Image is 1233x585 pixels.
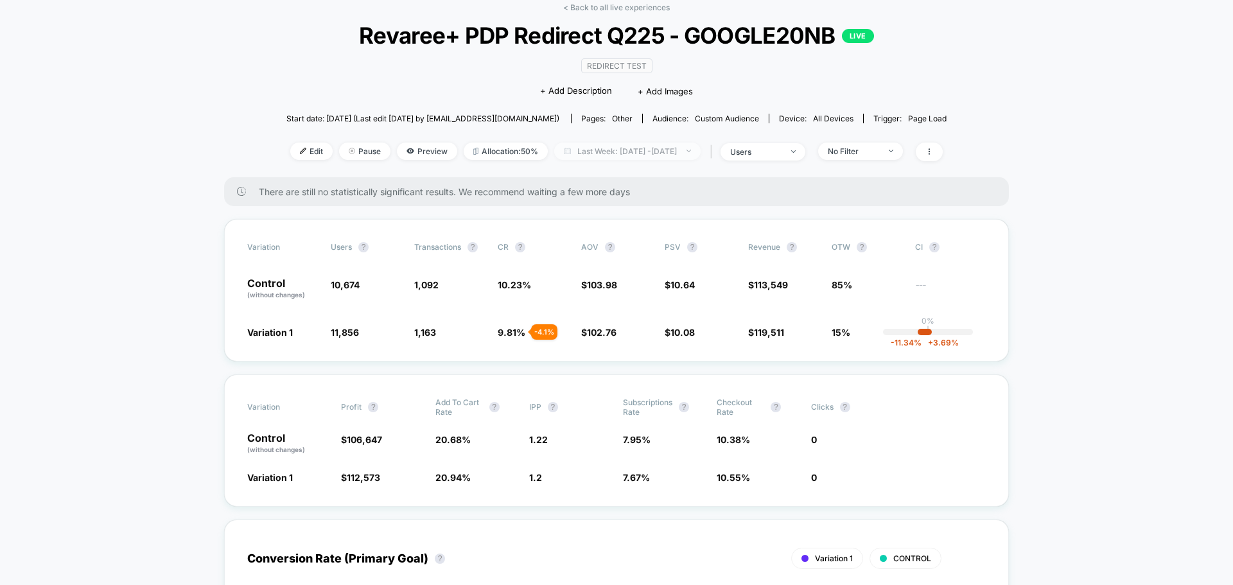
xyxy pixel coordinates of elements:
[828,146,879,156] div: No Filter
[842,29,874,43] p: LIVE
[548,402,558,412] button: ?
[341,402,362,412] span: Profit
[247,327,293,338] span: Variation 1
[341,472,380,483] span: $
[889,150,893,152] img: end
[581,279,617,290] span: $
[929,242,940,252] button: ?
[670,279,695,290] span: 10.64
[331,279,360,290] span: 10,674
[554,143,701,160] span: Last Week: [DATE] - [DATE]
[915,242,986,252] span: CI
[435,397,483,417] span: Add To Cart Rate
[414,242,461,252] span: Transactions
[771,402,781,412] button: ?
[748,327,784,338] span: $
[832,327,850,338] span: 15%
[529,402,541,412] span: IPP
[707,143,721,161] span: |
[581,58,652,73] span: Redirect Test
[670,327,695,338] span: 10.08
[414,327,436,338] span: 1,163
[769,114,863,123] span: Device:
[717,397,764,417] span: Checkout Rate
[928,338,933,347] span: +
[290,143,333,160] span: Edit
[840,402,850,412] button: ?
[893,554,931,563] span: CONTROL
[665,327,695,338] span: $
[623,397,672,417] span: Subscriptions Rate
[581,114,633,123] div: Pages:
[665,242,681,252] span: PSV
[754,279,788,290] span: 113,549
[349,148,355,154] img: end
[811,472,817,483] span: 0
[468,242,478,252] button: ?
[347,472,380,483] span: 112,573
[587,279,617,290] span: 103.98
[623,472,650,483] span: 7.67 %
[358,242,369,252] button: ?
[435,434,471,445] span: 20.68 %
[341,434,382,445] span: $
[435,472,471,483] span: 20.94 %
[331,242,352,252] span: users
[259,186,983,197] span: There are still no statistically significant results. We recommend waiting a few more days
[498,242,509,252] span: CR
[531,324,557,340] div: - 4.1 %
[563,3,670,12] a: < Back to all live experiences
[815,554,853,563] span: Variation 1
[638,86,693,96] span: + Add Images
[687,242,697,252] button: ?
[247,472,293,483] span: Variation 1
[748,279,788,290] span: $
[540,85,612,98] span: + Add Description
[686,150,691,152] img: end
[652,114,759,123] div: Audience:
[679,402,689,412] button: ?
[587,327,616,338] span: 102.76
[339,143,390,160] span: Pause
[247,278,318,300] p: Control
[286,114,559,123] span: Start date: [DATE] (Last edit [DATE] by [EMAIL_ADDRESS][DOMAIN_NAME])
[347,434,382,445] span: 106,647
[489,402,500,412] button: ?
[873,114,947,123] div: Trigger:
[811,402,834,412] span: Clicks
[529,434,548,445] span: 1.22
[368,402,378,412] button: ?
[247,291,305,299] span: (without changes)
[464,143,548,160] span: Allocation: 50%
[811,434,817,445] span: 0
[247,446,305,453] span: (without changes)
[605,242,615,252] button: ?
[832,242,902,252] span: OTW
[247,397,318,417] span: Variation
[529,472,542,483] span: 1.2
[730,147,782,157] div: users
[832,279,852,290] span: 85%
[612,114,633,123] span: other
[498,327,525,338] span: 9.81 %
[320,22,914,49] span: Revaree+ PDP Redirect Q225 - GOOGLE20NB
[581,327,616,338] span: $
[515,242,525,252] button: ?
[435,554,445,564] button: ?
[922,338,959,347] span: 3.69 %
[857,242,867,252] button: ?
[717,434,750,445] span: 10.38 %
[623,434,651,445] span: 7.95 %
[791,150,796,153] img: end
[922,316,934,326] p: 0%
[397,143,457,160] span: Preview
[665,279,695,290] span: $
[754,327,784,338] span: 119,511
[581,242,599,252] span: AOV
[908,114,947,123] span: Page Load
[695,114,759,123] span: Custom Audience
[748,242,780,252] span: Revenue
[717,472,750,483] span: 10.55 %
[915,281,986,300] span: ---
[247,242,318,252] span: Variation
